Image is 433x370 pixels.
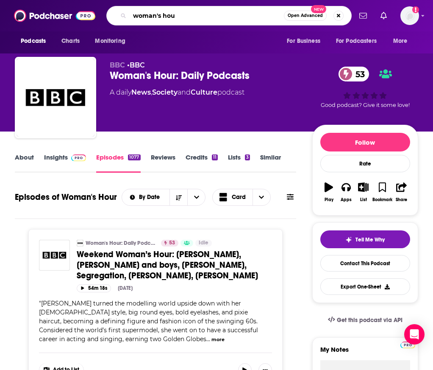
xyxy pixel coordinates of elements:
[360,197,367,202] div: List
[122,189,206,206] h2: Choose List sort
[320,345,410,360] label: My Notes
[77,249,272,281] a: Weekend Woman’s Hour: [PERSON_NAME], [PERSON_NAME] and boys, [PERSON_NAME], Segregation, [PERSON_...
[393,35,408,47] span: More
[178,88,191,96] span: and
[400,6,419,25] button: Show profile menu
[199,239,208,247] span: Idle
[228,153,250,173] a: Lists3
[284,11,327,21] button: Open AdvancedNew
[320,255,410,272] a: Contact This Podcast
[338,177,355,207] button: Apps
[412,6,419,13] svg: Add a profile image
[39,300,258,343] span: [PERSON_NAME] turned the modelling world upside down with her [DEMOGRAPHIC_DATA] style, big round...
[312,61,418,114] div: 53Good podcast? Give it some love!
[127,61,145,69] span: •
[372,197,392,202] div: Bookmark
[130,9,284,22] input: Search podcasts, credits, & more...
[77,284,111,292] button: 54m 18s
[131,88,151,96] a: News
[39,240,70,271] img: Weekend Woman’s Hour: Twiggy, Misogyny and boys, Lucy Edwards, Segregation, Mhairi Black, Nieve Ella
[151,153,175,173] a: Reviews
[15,153,34,173] a: About
[355,236,385,243] span: Tell Me Why
[191,88,217,96] a: Culture
[281,33,331,49] button: open menu
[345,236,352,243] img: tell me why sparkle
[96,153,140,173] a: Episodes1077
[311,5,326,13] span: New
[356,8,370,23] a: Show notifications dropdown
[95,35,125,47] span: Monitoring
[339,67,369,81] a: 53
[320,278,410,295] button: Export One-Sheet
[400,342,415,348] img: Podchaser Pro
[320,155,410,172] div: Rate
[169,239,175,247] span: 53
[106,6,352,25] div: Search podcasts, credits, & more...
[321,102,410,108] span: Good podcast? Give it some love!
[187,189,205,205] button: open menu
[288,14,323,18] span: Open Advanced
[128,154,140,160] div: 1077
[161,240,178,247] a: 53
[130,61,145,69] a: BBC
[325,197,333,202] div: Play
[355,177,372,207] button: List
[400,340,415,348] a: Pro website
[387,33,418,49] button: open menu
[400,6,419,25] span: Logged in as Isla
[260,153,281,173] a: Similar
[212,154,218,160] div: 11
[77,249,258,281] span: Weekend Woman’s Hour: [PERSON_NAME], [PERSON_NAME] and boys, [PERSON_NAME], Segregation, [PERSON_...
[400,6,419,25] img: User Profile
[336,35,377,47] span: For Podcasters
[377,8,390,23] a: Show notifications dropdown
[396,197,407,202] div: Share
[14,8,95,24] img: Podchaser - Follow, Share and Rate Podcasts
[110,87,244,98] div: A daily podcast
[186,153,218,173] a: Credits11
[39,300,258,343] span: "
[21,35,46,47] span: Podcasts
[169,189,187,205] button: Sort Direction
[110,61,125,69] span: BBC
[89,33,136,49] button: open menu
[330,33,389,49] button: open menu
[212,189,271,206] button: Choose View
[245,154,250,160] div: 3
[321,310,409,331] a: Get this podcast via API
[44,153,86,173] a: InsightsPodchaser Pro
[337,317,402,324] span: Get this podcast via API
[206,335,210,343] span: ...
[347,67,369,81] span: 53
[393,177,410,207] button: Share
[151,88,152,96] span: ,
[139,194,163,200] span: By Date
[195,240,212,247] a: Idle
[232,194,246,200] span: Card
[15,33,57,49] button: open menu
[56,33,85,49] a: Charts
[17,59,94,137] img: Woman's Hour: Daily Podcasts
[15,192,117,202] h1: Episodes of Woman's Hour
[86,240,155,247] a: Woman's Hour: Daily Podcasts
[404,324,425,345] div: Open Intercom Messenger
[122,194,170,200] button: open menu
[320,230,410,248] button: tell me why sparkleTell Me Why
[152,88,178,96] a: Society
[372,177,393,207] button: Bookmark
[341,197,352,202] div: Apps
[77,240,83,247] img: Woman's Hour: Daily Podcasts
[320,133,410,151] button: Follow
[71,154,86,161] img: Podchaser Pro
[320,177,338,207] button: Play
[211,336,225,343] button: more
[287,35,320,47] span: For Business
[61,35,80,47] span: Charts
[118,285,133,291] div: [DATE]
